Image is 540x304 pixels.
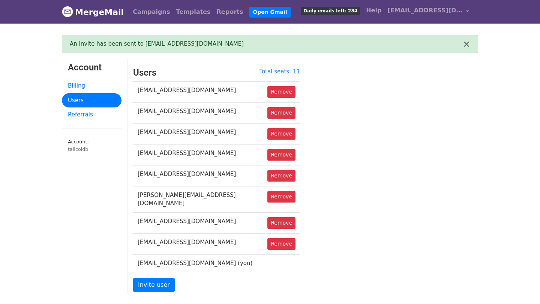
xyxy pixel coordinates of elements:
[267,86,295,98] a: Remove
[133,123,263,144] td: [EMAIL_ADDRESS][DOMAIN_NAME]
[62,107,121,122] a: Referrals
[130,4,173,19] a: Campaigns
[133,144,263,165] td: [EMAIL_ADDRESS][DOMAIN_NAME]
[301,7,360,15] span: Daily emails left: 284
[68,62,115,73] h3: Account
[173,4,213,19] a: Templates
[68,139,115,153] small: Account:
[387,6,462,15] span: [EMAIL_ADDRESS][DOMAIN_NAME]
[70,40,463,48] div: An invite has been sent to [EMAIL_ADDRESS][DOMAIN_NAME]
[133,186,263,212] td: [PERSON_NAME][EMAIL_ADDRESS][DOMAIN_NAME]
[133,212,263,233] td: [EMAIL_ADDRESS][DOMAIN_NAME]
[133,165,263,186] td: [EMAIL_ADDRESS][DOMAIN_NAME]
[267,191,295,203] a: Remove
[298,3,363,18] a: Daily emails left: 284
[267,107,295,119] a: Remove
[259,68,300,75] a: Total seats: 11
[62,79,121,93] a: Billing
[133,233,263,254] td: [EMAIL_ADDRESS][DOMAIN_NAME]
[133,102,263,123] td: [EMAIL_ADDRESS][DOMAIN_NAME]
[133,67,300,78] h3: Users
[267,238,295,250] a: Remove
[267,149,295,161] a: Remove
[62,6,73,17] img: MergeMail logo
[267,170,295,182] a: Remove
[133,81,263,102] td: [EMAIL_ADDRESS][DOMAIN_NAME]
[463,40,470,49] button: ×
[68,146,115,153] div: tallcoldb
[363,3,384,18] a: Help
[384,3,472,21] a: [EMAIL_ADDRESS][DOMAIN_NAME]
[267,128,295,140] a: Remove
[267,217,295,229] a: Remove
[62,4,124,20] a: MergeMail
[133,254,263,272] td: [EMAIL_ADDRESS][DOMAIN_NAME] (you)
[214,4,246,19] a: Reports
[133,278,175,292] a: Invite user
[249,7,291,18] a: Open Gmail
[62,93,121,108] a: Users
